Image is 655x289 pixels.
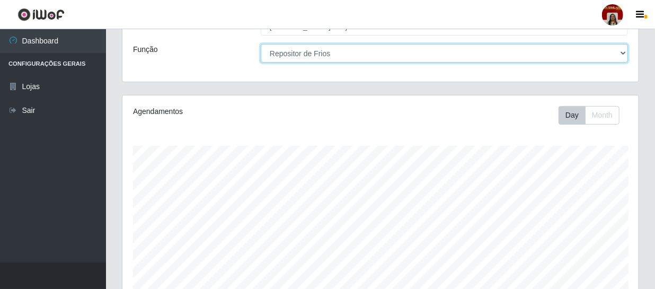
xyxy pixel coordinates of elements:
label: Função [133,44,158,55]
img: CoreUI Logo [17,8,65,21]
button: Day [559,106,586,125]
div: First group [559,106,619,125]
button: Month [585,106,619,125]
div: Toolbar with button groups [559,106,628,125]
div: Agendamentos [133,106,330,117]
